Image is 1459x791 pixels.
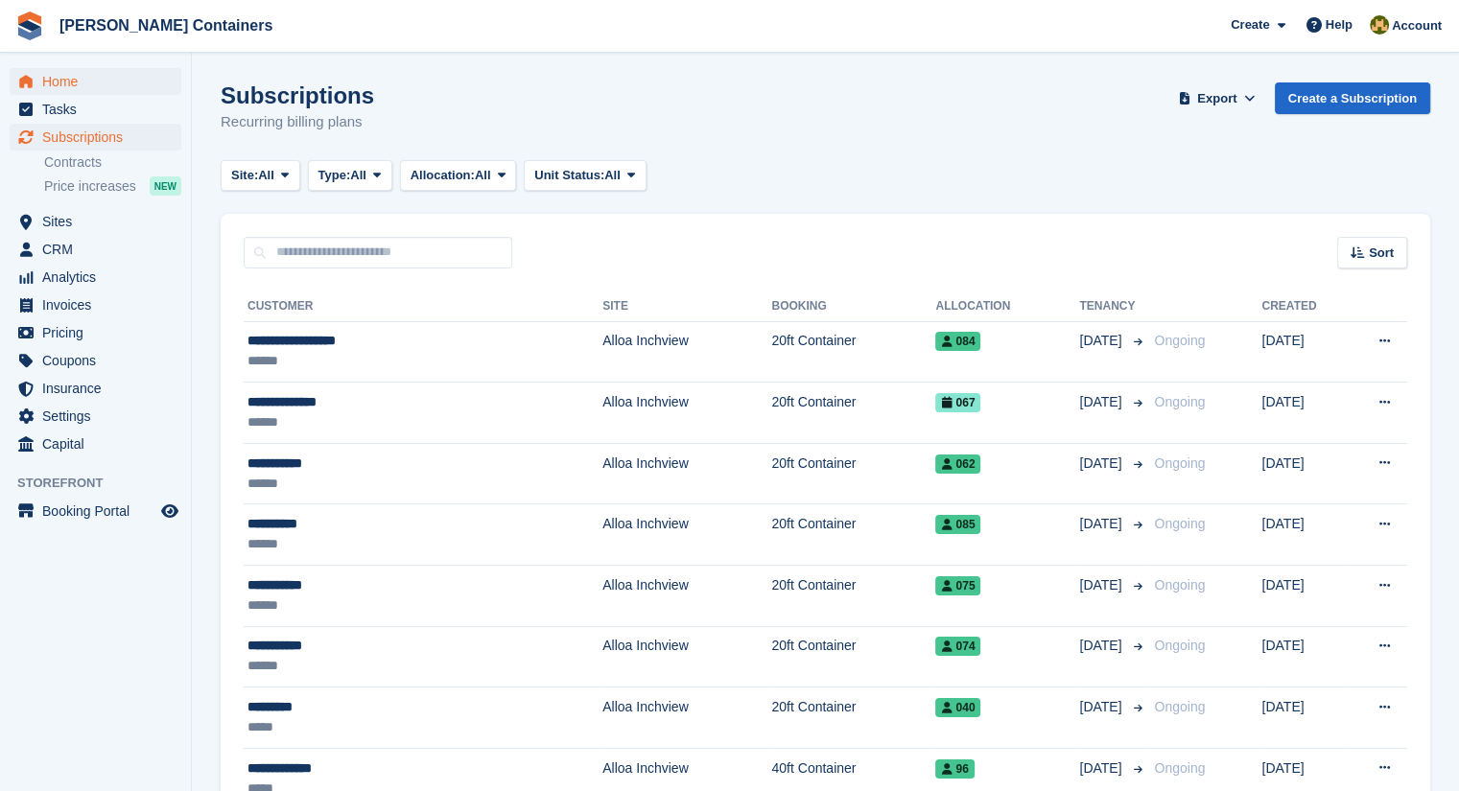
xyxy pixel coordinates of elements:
td: Alloa Inchview [602,626,771,687]
td: 20ft Container [771,566,935,627]
a: Contracts [44,153,181,172]
img: stora-icon-8386f47178a22dfd0bd8f6a31ec36ba5ce8667c1dd55bd0f319d3a0aa187defe.svg [15,12,44,40]
a: menu [10,124,181,151]
span: 067 [935,393,980,412]
span: Ongoing [1154,638,1205,653]
span: Create [1231,15,1269,35]
a: menu [10,68,181,95]
span: Tasks [42,96,157,123]
td: Alloa Inchview [602,504,771,566]
button: Export [1175,82,1259,114]
button: Type: All [308,160,392,192]
a: menu [10,430,181,457]
span: Ongoing [1154,577,1205,593]
span: Sort [1369,244,1394,263]
span: Storefront [17,474,191,493]
span: Allocation: [411,166,475,185]
a: menu [10,375,181,402]
span: [DATE] [1079,454,1125,474]
td: 20ft Container [771,383,935,444]
span: [DATE] [1079,331,1125,351]
span: All [475,166,491,185]
span: Home [42,68,157,95]
td: Alloa Inchview [602,687,771,749]
th: Allocation [935,291,1079,322]
span: Ongoing [1154,455,1205,471]
a: [PERSON_NAME] Containers [52,10,280,41]
a: menu [10,96,181,123]
a: Create a Subscription [1275,82,1430,114]
td: 20ft Container [771,504,935,566]
td: [DATE] [1261,504,1345,566]
a: menu [10,208,181,235]
span: All [258,166,274,185]
div: NEW [150,176,181,196]
span: Booking Portal [42,498,157,524]
th: Tenancy [1079,291,1146,322]
td: 20ft Container [771,687,935,749]
span: Price increases [44,177,136,196]
span: Ongoing [1154,699,1205,714]
a: menu [10,291,181,318]
span: CRM [42,236,157,263]
span: Capital [42,430,157,457]
a: menu [10,264,181,291]
span: Ongoing [1154,516,1205,531]
td: [DATE] [1261,321,1345,383]
td: [DATE] [1261,383,1345,444]
span: Ongoing [1154,760,1205,776]
button: Unit Status: All [524,160,646,192]
span: 084 [935,332,980,351]
span: 075 [935,576,980,595]
td: Alloa Inchview [602,443,771,504]
th: Customer [244,291,602,322]
th: Created [1261,291,1345,322]
span: 040 [935,698,980,717]
span: Ongoing [1154,394,1205,409]
td: 20ft Container [771,443,935,504]
td: [DATE] [1261,566,1345,627]
a: menu [10,319,181,346]
button: Site: All [221,160,300,192]
span: 074 [935,637,980,656]
td: Alloa Inchview [602,383,771,444]
td: Alloa Inchview [602,566,771,627]
span: [DATE] [1079,575,1125,595]
span: Analytics [42,264,157,291]
span: Insurance [42,375,157,402]
span: 062 [935,454,980,474]
td: 20ft Container [771,321,935,383]
a: menu [10,403,181,430]
a: Price increases NEW [44,175,181,197]
span: All [350,166,366,185]
th: Site [602,291,771,322]
button: Allocation: All [400,160,517,192]
span: Subscriptions [42,124,157,151]
span: Pricing [42,319,157,346]
span: Invoices [42,291,157,318]
a: Preview store [158,500,181,523]
span: Export [1197,89,1236,108]
a: menu [10,347,181,374]
td: 20ft Container [771,626,935,687]
span: Type: [318,166,351,185]
span: Sites [42,208,157,235]
h1: Subscriptions [221,82,374,108]
span: Unit Status: [534,166,604,185]
a: menu [10,236,181,263]
span: [DATE] [1079,758,1125,779]
a: menu [10,498,181,524]
span: Ongoing [1154,333,1205,348]
td: [DATE] [1261,626,1345,687]
span: 96 [935,759,974,779]
span: All [604,166,621,185]
td: Alloa Inchview [602,321,771,383]
span: Site: [231,166,258,185]
span: [DATE] [1079,392,1125,412]
span: [DATE] [1079,514,1125,534]
span: 085 [935,515,980,534]
span: [DATE] [1079,697,1125,717]
span: Account [1392,16,1442,35]
span: Coupons [42,347,157,374]
span: [DATE] [1079,636,1125,656]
